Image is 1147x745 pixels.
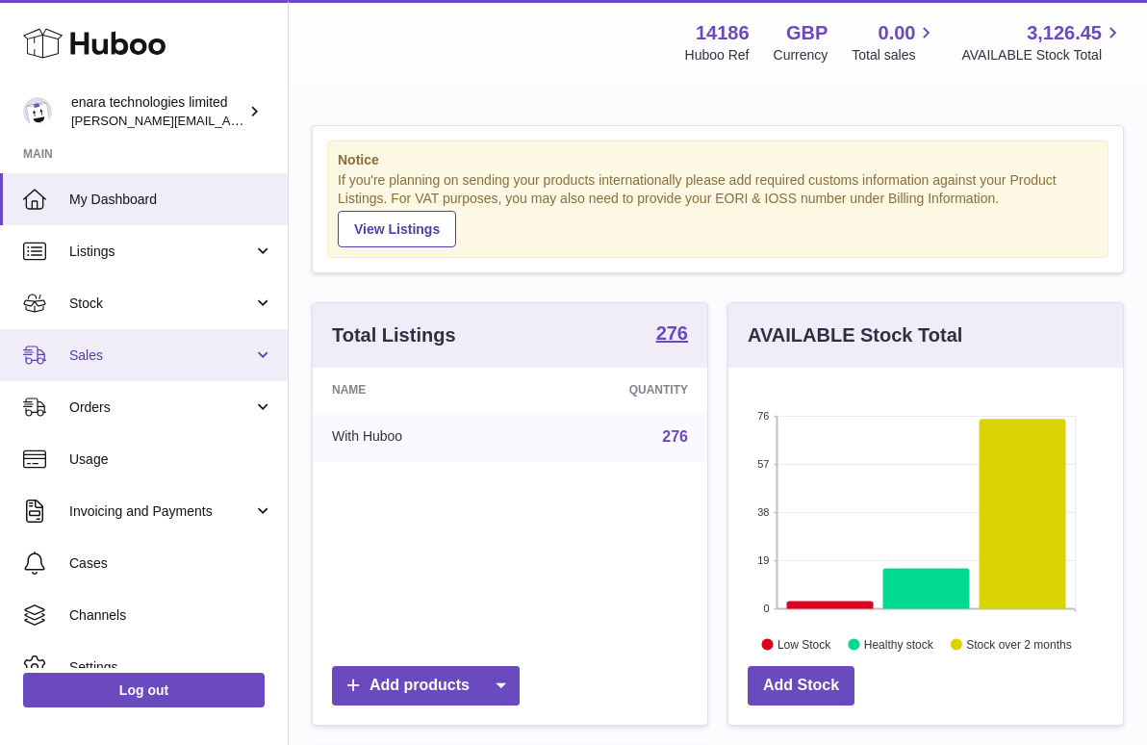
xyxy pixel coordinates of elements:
[757,554,769,566] text: 19
[71,93,244,130] div: enara technologies limited
[961,46,1124,64] span: AVAILABLE Stock Total
[1027,20,1102,46] span: 3,126.45
[332,322,456,348] h3: Total Listings
[685,46,750,64] div: Huboo Ref
[961,20,1124,64] a: 3,126.45 AVAILABLE Stock Total
[332,666,520,706] a: Add products
[69,295,253,313] span: Stock
[71,113,386,128] span: [PERSON_NAME][EMAIL_ADDRESS][DOMAIN_NAME]
[69,347,253,365] span: Sales
[69,606,273,625] span: Channels
[69,658,273,677] span: Settings
[757,506,769,518] text: 38
[69,398,253,417] span: Orders
[757,458,769,470] text: 57
[852,20,937,64] a: 0.00 Total sales
[313,412,521,462] td: With Huboo
[656,323,688,343] strong: 276
[757,410,769,422] text: 76
[338,171,1098,246] div: If you're planning on sending your products internationally please add required customs informati...
[69,243,253,261] span: Listings
[69,554,273,573] span: Cases
[338,151,1098,169] strong: Notice
[313,368,521,412] th: Name
[748,666,854,706] a: Add Stock
[662,428,688,445] a: 276
[966,637,1071,651] text: Stock over 2 months
[852,46,937,64] span: Total sales
[786,20,828,46] strong: GBP
[23,673,265,707] a: Log out
[748,322,962,348] h3: AVAILABLE Stock Total
[879,20,916,46] span: 0.00
[338,211,456,247] a: View Listings
[69,450,273,469] span: Usage
[864,637,934,651] text: Healthy stock
[777,637,831,651] text: Low Stock
[774,46,828,64] div: Currency
[656,323,688,347] a: 276
[69,191,273,209] span: My Dashboard
[23,97,52,126] img: Dee@enara.co
[521,368,707,412] th: Quantity
[696,20,750,46] strong: 14186
[69,502,253,521] span: Invoicing and Payments
[763,603,769,614] text: 0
